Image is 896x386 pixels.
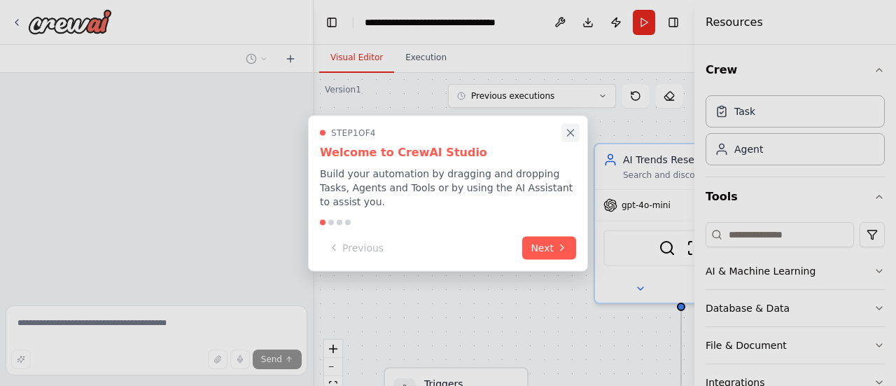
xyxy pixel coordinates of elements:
[331,127,376,138] span: Step 1 of 4
[320,236,392,259] button: Previous
[322,13,342,32] button: Hide left sidebar
[561,123,580,142] button: Close walkthrough
[522,236,576,259] button: Next
[320,166,576,208] p: Build your automation by dragging and dropping Tasks, Agents and Tools or by using the AI Assista...
[320,144,576,160] h3: Welcome to CrewAI Studio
